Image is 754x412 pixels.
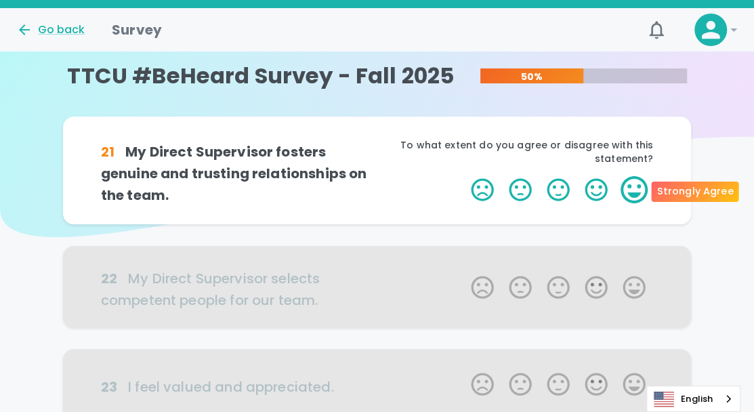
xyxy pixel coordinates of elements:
[101,141,377,206] h6: My Direct Supervisor fosters genuine and trusting relationships on the team.
[646,386,740,412] div: Language
[647,386,740,411] a: English
[16,22,85,38] button: Go back
[377,138,654,165] p: To what extent do you agree or disagree with this statement?
[112,19,162,41] h1: Survey
[646,386,740,412] aside: Language selected: English
[101,141,114,163] div: 21
[651,182,738,202] div: Strongly Agree
[480,70,583,83] p: 50%
[67,62,455,89] h4: TTCU #BeHeard Survey - Fall 2025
